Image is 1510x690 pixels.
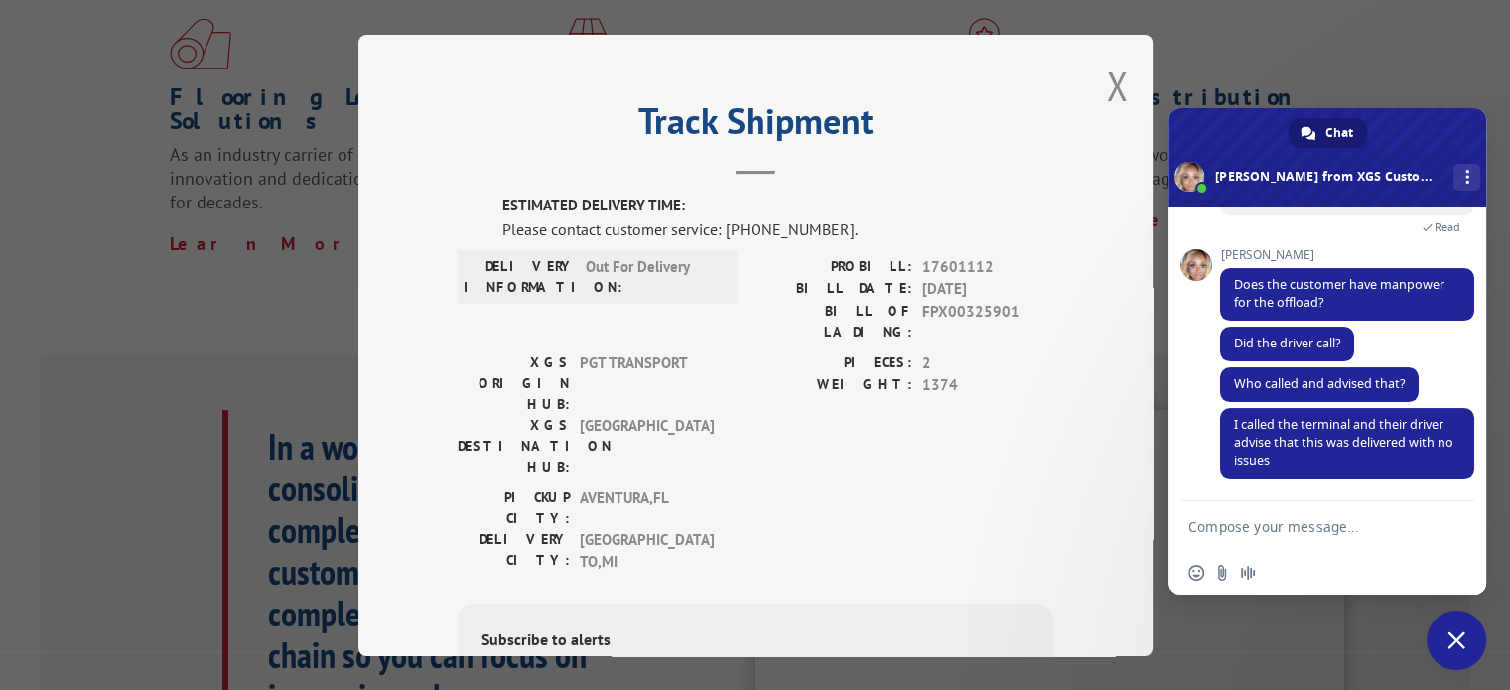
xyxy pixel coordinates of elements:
span: Does the customer have manpower for the offload? [1234,276,1444,311]
div: Chat [1289,118,1367,148]
span: Out For Delivery [586,255,720,297]
label: PROBILL: [755,255,912,278]
label: XGS DESTINATION HUB: [458,414,570,477]
span: 1374 [922,374,1053,397]
span: Send a file [1214,565,1230,581]
span: 17601112 [922,255,1053,278]
div: Please contact customer service: [PHONE_NUMBER]. [502,216,1053,240]
label: BILL DATE: [755,278,912,301]
span: Audio message [1240,565,1256,581]
div: More channels [1453,164,1480,191]
span: [PERSON_NAME] [1220,248,1474,262]
label: ESTIMATED DELIVERY TIME: [502,195,1053,217]
button: Close modal [1106,60,1128,112]
span: Who called and advised that? [1234,375,1405,392]
label: BILL OF LADING: [755,300,912,342]
span: [GEOGRAPHIC_DATA] [580,414,714,477]
label: DELIVERY INFORMATION: [464,255,576,297]
span: Did the driver call? [1234,335,1340,351]
label: XGS ORIGIN HUB: [458,351,570,414]
div: Close chat [1427,611,1486,670]
span: [GEOGRAPHIC_DATA] TO , MI [580,528,714,573]
label: WEIGHT: [755,374,912,397]
label: PICKUP CITY: [458,486,570,528]
span: PGT TRANSPORT [580,351,714,414]
span: I called the terminal and their driver advise that this was delivered with no issues [1234,416,1453,469]
span: Insert an emoji [1188,565,1204,581]
span: [DATE] [922,278,1053,301]
h2: Track Shipment [458,107,1053,145]
textarea: Compose your message... [1188,518,1423,536]
span: Chat [1325,118,1353,148]
span: 2 [922,351,1053,374]
span: AVENTURA , FL [580,486,714,528]
div: Subscribe to alerts [481,626,1030,655]
span: FPX00325901 [922,300,1053,342]
label: DELIVERY CITY: [458,528,570,573]
span: Read [1435,220,1460,234]
label: PIECES: [755,351,912,374]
